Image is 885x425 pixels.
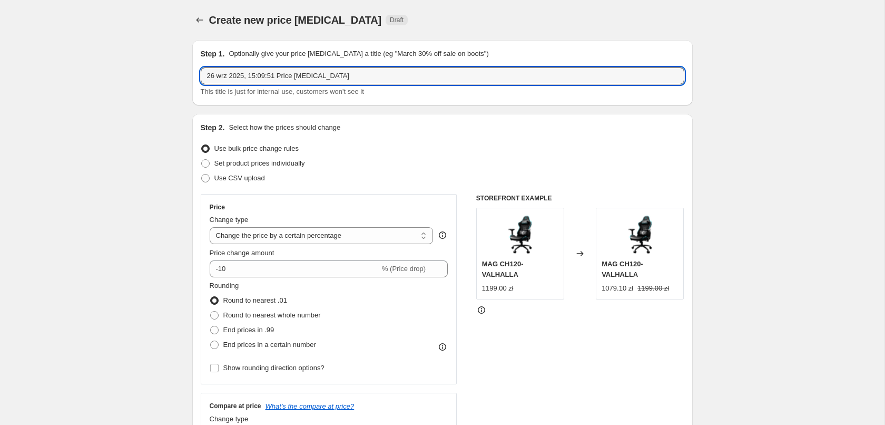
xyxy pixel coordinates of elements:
[192,13,207,27] button: Price change jobs
[390,16,404,24] span: Draft
[210,260,380,277] input: -15
[210,415,249,423] span: Change type
[223,364,324,372] span: Show rounding direction options?
[482,260,524,278] span: MAG CH120-VALHALLA
[201,67,684,84] input: 30% off holiday sale
[201,122,225,133] h2: Step 2.
[223,326,274,334] span: End prices in .99
[214,174,265,182] span: Use CSV upload
[223,296,287,304] span: Round to nearest .01
[437,230,448,240] div: help
[214,159,305,167] span: Set product prices individually
[637,283,669,294] strike: 1199.00 zł
[602,283,633,294] div: 1079.10 zł
[210,402,261,410] h3: Compare at price
[210,203,225,211] h3: Price
[209,14,382,26] span: Create new price [MEDICAL_DATA]
[223,341,316,349] span: End prices in a certain number
[210,249,274,257] span: Price change amount
[210,282,239,289] span: Rounding
[201,49,225,59] h2: Step 1.
[499,214,541,256] img: 1024_80x.png
[482,283,514,294] div: 1199.00 zł
[476,194,684,202] h6: STOREFRONT EXAMPLE
[265,402,355,410] button: What's the compare at price?
[210,216,249,224] span: Change type
[602,260,643,278] span: MAG CH120-VALHALLA
[229,49,488,59] p: Optionally give your price [MEDICAL_DATA] a title (eg "March 30% off sale on boots")
[619,214,661,256] img: 1024_80x.png
[382,265,426,273] span: % (Price drop)
[214,144,299,152] span: Use bulk price change rules
[223,311,321,319] span: Round to nearest whole number
[201,88,364,95] span: This title is just for internal use, customers won't see it
[229,122,340,133] p: Select how the prices should change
